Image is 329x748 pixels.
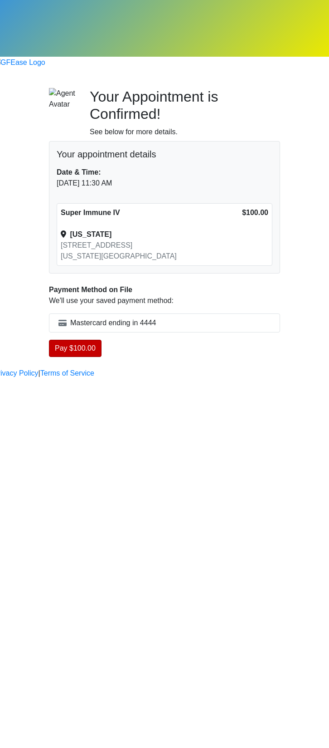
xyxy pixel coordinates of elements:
strong: Date & Time: [57,168,101,176]
img: Agent Avatar [49,88,76,110]
a: Terms of Service [40,368,94,379]
div: Payment Method on File [49,284,280,295]
div: [STREET_ADDRESS] [US_STATE][GEOGRAPHIC_DATA] [61,240,242,262]
span: Mastercard ending in 4444 [70,318,156,328]
div: Super Immune IV [61,207,242,218]
div: See below for more details. [90,127,280,137]
strong: [US_STATE] [70,230,111,238]
h5: Your appointment details [57,149,272,160]
div: [DATE] 11:30 AM [57,178,272,189]
h2: Your Appointment is Confirmed! [90,88,280,123]
p: We'll use your saved payment method: [49,295,280,306]
button: Pay $100.00 [49,340,102,357]
div: $100.00 [242,207,268,218]
a: | [39,368,40,379]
